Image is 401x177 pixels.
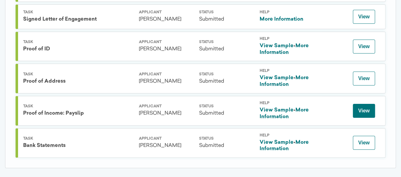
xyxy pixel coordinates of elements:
div: Task [23,10,134,14]
div: [PERSON_NAME] [139,46,194,53]
div: Help [259,37,314,41]
div: Submitted [199,110,254,117]
div: Submitted [199,142,254,149]
div: • [259,43,314,56]
div: Status [199,40,254,44]
div: Submitted [199,16,254,23]
div: Proof of Address [23,78,134,85]
div: Help [259,134,314,137]
div: Applicant [139,104,194,108]
div: Help [259,10,314,14]
div: Applicant [139,137,194,141]
div: Task [23,137,134,141]
a: More Information [259,17,303,22]
a: View Sample [259,108,293,113]
a: View Sample [259,43,293,48]
button: View [353,40,375,54]
div: Proof of Income: Payslip [23,110,134,117]
div: Submitted [199,78,254,85]
a: View Sample [259,75,293,80]
div: Signed Letter of Engagement [23,16,134,23]
div: [PERSON_NAME] [139,110,194,117]
a: More Information [259,43,308,55]
button: View [353,10,375,24]
div: Applicant [139,10,194,14]
div: Help [259,69,314,73]
div: Proof of ID [23,46,134,53]
div: • [259,107,314,120]
div: Status [199,104,254,108]
a: More Information [259,108,308,119]
button: View [353,104,375,118]
div: Status [199,137,254,141]
div: Bank Statements [23,142,134,149]
div: Applicant [139,40,194,44]
div: Submitted [199,46,254,53]
div: Status [199,73,254,76]
div: • [259,75,314,88]
div: Task [23,73,134,76]
button: View [353,136,375,150]
a: View Sample [259,140,293,145]
button: View [353,72,375,85]
div: [PERSON_NAME] [139,78,194,85]
div: Task [23,40,134,44]
div: • [259,139,314,153]
div: Task [23,104,134,108]
div: Help [259,101,314,105]
div: [PERSON_NAME] [139,16,194,23]
div: [PERSON_NAME] [139,142,194,149]
div: Applicant [139,73,194,76]
div: Status [199,10,254,14]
